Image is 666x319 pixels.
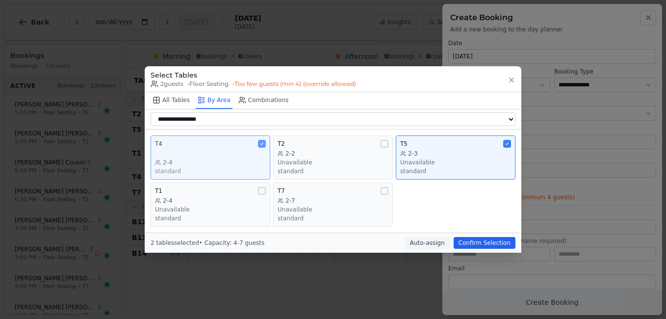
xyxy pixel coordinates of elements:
[400,167,511,175] div: standard
[278,140,285,148] span: T2
[278,159,388,166] div: Unavailable
[278,187,285,195] span: T7
[163,159,173,166] span: 2-4
[163,197,173,205] span: 2-4
[273,135,393,180] button: T22-2Unavailablestandard
[278,167,388,175] div: standard
[405,237,450,249] button: Auto-assign
[155,167,266,175] div: standard
[303,80,356,88] span: (override allowed)
[400,140,408,148] span: T5
[285,197,295,205] span: 2-7
[400,159,511,166] div: Unavailable
[151,80,183,88] span: 2 guests
[196,92,232,109] button: By Area
[454,237,515,249] button: Confirm Selection
[151,92,192,109] button: All Tables
[155,214,266,222] div: standard
[285,150,295,158] span: 2-2
[155,187,162,195] span: T1
[151,135,270,180] button: T42-4standard
[236,92,291,109] button: Combinations
[278,206,388,213] div: Unavailable
[278,214,388,222] div: standard
[273,183,393,227] button: T72-7Unavailablestandard
[151,70,356,80] h3: Select Tables
[187,80,229,88] span: • Floor Seating
[396,135,515,180] button: T52-3Unavailablestandard
[151,183,270,227] button: T12-4Unavailablestandard
[408,150,418,158] span: 2-3
[151,239,264,246] span: 2 tables selected • Capacity: 4-7 guests
[232,80,356,88] span: • Too few guests (min 4)
[155,206,266,213] div: Unavailable
[155,140,162,148] span: T4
